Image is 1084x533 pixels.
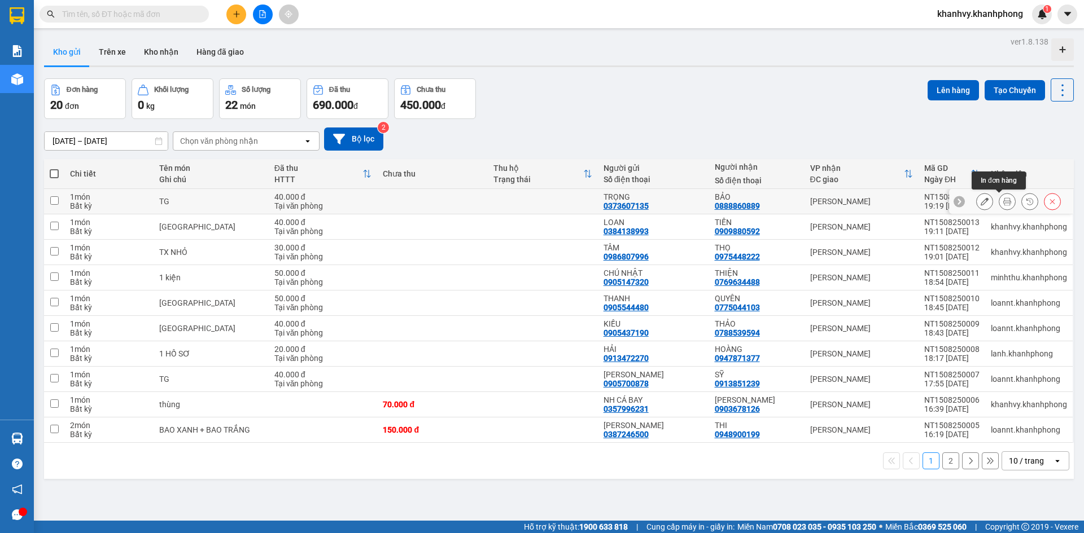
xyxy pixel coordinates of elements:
[44,38,90,65] button: Kho gửi
[604,252,649,261] div: 0986807996
[303,136,312,146] svg: open
[810,164,904,173] div: VP nhận
[810,425,913,434] div: [PERSON_NAME]
[604,192,703,201] div: TRỌNG
[604,227,649,236] div: 0384138993
[715,370,799,379] div: SỸ
[604,354,649,363] div: 0913472270
[70,201,148,210] div: Bất kỳ
[269,159,378,189] th: Toggle SortBy
[274,303,372,312] div: Tại văn phòng
[928,7,1032,21] span: khanhvy.khanhphong
[976,193,993,210] div: Sửa đơn hàng
[604,404,649,413] div: 0357996231
[45,132,168,150] input: Select a date range.
[70,319,148,328] div: 1 món
[715,201,760,210] div: 0888860889
[259,10,266,18] span: file-add
[924,294,980,303] div: NT1508250010
[159,222,263,231] div: TX
[1053,456,1062,465] svg: open
[604,319,703,328] div: KIỀU
[604,268,703,277] div: CHÚ NHẬT
[219,78,301,119] button: Số lượng22món
[159,164,263,173] div: Tên món
[180,135,258,147] div: Chọn văn phòng nhận
[924,328,980,337] div: 18:43 [DATE]
[604,277,649,287] div: 0905147320
[924,175,971,184] div: Ngày ĐH
[924,277,980,287] div: 18:54 [DATE]
[135,38,187,65] button: Kho nhận
[1043,5,1051,13] sup: 1
[91,16,127,89] b: BIÊN NHẬN GỬI HÀNG
[923,452,939,469] button: 1
[715,162,799,171] div: Người nhận
[715,319,799,328] div: THẢO
[70,268,148,277] div: 1 món
[242,86,270,94] div: Số lượng
[715,379,760,388] div: 0913851239
[972,171,1026,190] div: In đơn hàng
[636,521,638,533] span: |
[383,169,482,178] div: Chưa thu
[773,522,876,531] strong: 0708 023 035 - 0935 103 250
[11,45,23,57] img: solution-icon
[924,192,980,201] div: NT1508250014
[1021,523,1029,531] span: copyright
[604,379,649,388] div: 0905700878
[70,218,148,227] div: 1 món
[274,345,372,354] div: 20.000 đ
[715,218,799,227] div: TIẾN
[924,201,980,210] div: 19:19 [DATE]
[715,421,799,430] div: THI
[274,277,372,287] div: Tại văn phòng
[159,375,263,384] div: TG
[715,395,799,404] div: QUANG MINH
[924,243,980,252] div: NT1508250012
[70,379,148,388] div: Bất kỳ
[991,273,1067,282] div: minhthu.khanhphong
[1051,38,1074,61] div: Tạo kho hàng mới
[146,102,155,111] span: kg
[307,78,388,119] button: Đã thu690.000đ
[1057,5,1077,24] button: caret-down
[159,175,263,184] div: Ghi chú
[154,86,189,94] div: Khối lượng
[274,252,372,261] div: Tại văn phòng
[924,227,980,236] div: 19:11 [DATE]
[924,303,980,312] div: 18:45 [DATE]
[11,433,23,444] img: warehouse-icon
[604,164,703,173] div: Người gửi
[274,268,372,277] div: 50.000 đ
[233,10,241,18] span: plus
[1045,5,1049,13] span: 1
[159,324,263,333] div: TX
[715,294,799,303] div: QUYÊN
[129,54,189,68] li: (c) 2017
[70,277,148,287] div: Bất kỳ
[604,345,703,354] div: HẢI
[918,522,967,531] strong: 0369 525 060
[493,164,583,173] div: Thu hộ
[47,10,55,18] span: search
[810,248,913,257] div: [PERSON_NAME]
[885,521,967,533] span: Miền Bắc
[924,379,980,388] div: 17:55 [DATE]
[159,425,263,434] div: BAO XANH + BAO TRẮNG
[604,395,703,404] div: NH CÁ BAY
[378,122,389,133] sup: 2
[604,430,649,439] div: 0387246500
[225,98,238,112] span: 22
[274,319,372,328] div: 40.000 đ
[12,509,23,520] span: message
[879,525,882,529] span: ⚪️
[274,227,372,236] div: Tại văn phòng
[715,176,799,185] div: Số điện thoại
[417,86,445,94] div: Chưa thu
[400,98,441,112] span: 450.000
[50,98,63,112] span: 20
[985,80,1045,100] button: Tạo Chuyến
[488,159,598,189] th: Toggle SortBy
[942,452,959,469] button: 2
